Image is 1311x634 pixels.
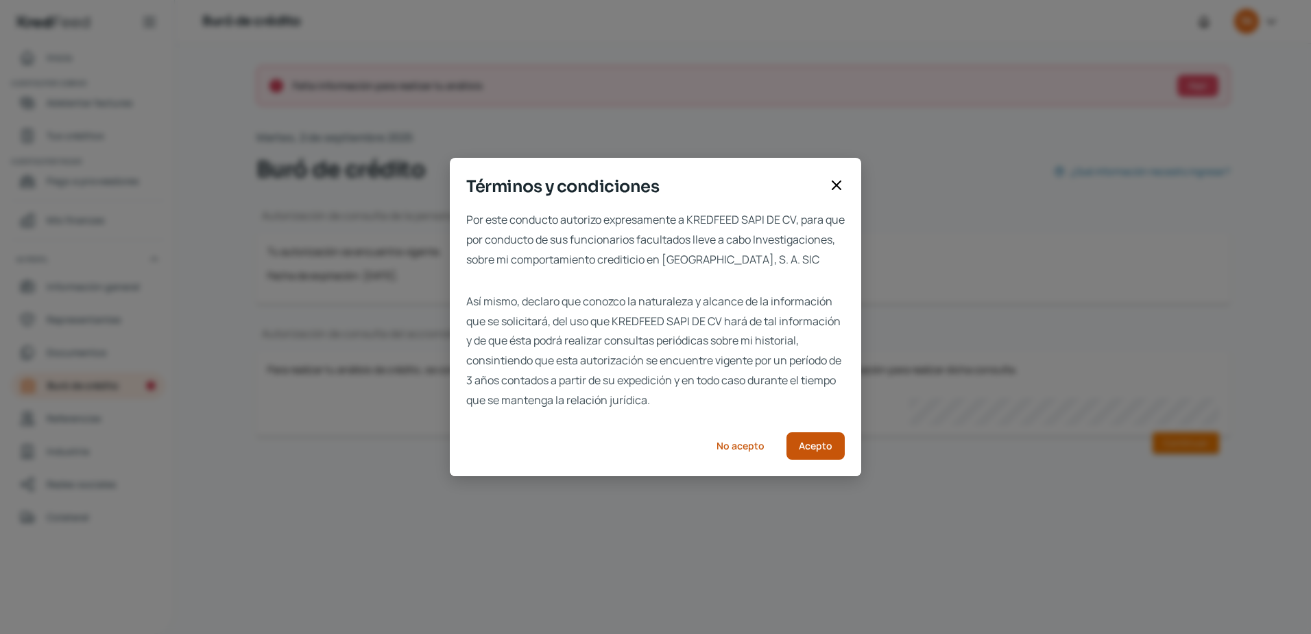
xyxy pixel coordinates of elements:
[786,432,845,460] button: Acepto
[717,441,765,451] span: No acepto
[799,441,832,451] span: Acepto
[466,174,823,199] span: Términos y condiciones
[466,292,845,410] span: Así mismo, declaro que conozco la naturaleza y alcance de la información que se solicitará, del u...
[706,432,775,460] button: No acepto
[466,210,845,269] span: Por este conducto autorizo expresamente a KREDFEED SAPI DE CV, para que por conducto de sus funci...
